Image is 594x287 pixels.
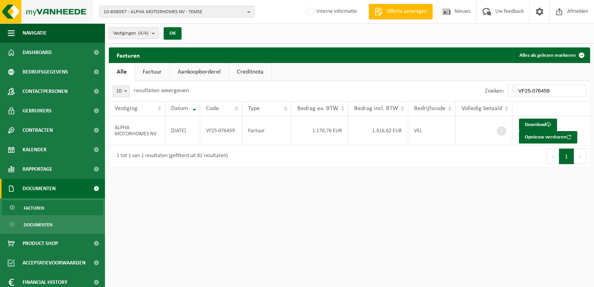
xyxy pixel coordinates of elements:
td: [DATE] [165,116,200,145]
button: Alles als gelezen markeren [513,47,589,63]
td: 1.416,62 EUR [348,116,408,145]
button: Next [574,149,586,164]
h2: Facturen [109,47,148,63]
span: 10 [113,86,129,97]
span: Navigatie [23,23,47,43]
label: Zoeken: [485,88,504,94]
td: VEL [408,116,456,145]
a: Aankoopborderel [170,63,229,81]
span: Kalender [23,140,47,159]
span: Code [206,105,219,112]
span: Gebruikers [23,101,52,121]
span: Dashboard [23,43,52,62]
a: Alle [109,63,135,81]
div: 1 tot 1 van 1 resultaten (gefilterd uit 82 resultaten) [113,149,228,163]
a: Factuur [135,63,169,81]
span: Product Shop [23,234,58,253]
a: Download [519,119,557,131]
button: 10-898097 - ALPHA MOTORHOMES NV - TEMSE [99,6,255,17]
td: VF25-076459 [200,116,242,145]
span: Type [248,105,260,112]
span: Vestiging [115,105,138,112]
count: (4/4) [138,31,148,36]
a: Documenten [2,217,103,232]
td: ALPHA MOTORHOMES NV [109,116,165,145]
span: Facturen [24,201,44,215]
span: Bedrijfscode [414,105,445,112]
button: OK [164,27,182,40]
td: 1.170,76 EUR [292,116,348,145]
a: Creditnota [229,63,271,81]
span: Documenten [24,217,52,232]
button: 1 [559,149,574,164]
a: Facturen [2,200,103,215]
label: resultaten weergeven [134,87,189,94]
span: Contracten [23,121,53,140]
span: 10-898097 - ALPHA MOTORHOMES NV - TEMSE [103,6,244,18]
a: Offerte aanvragen [369,4,433,19]
label: Interne informatie [306,6,357,17]
td: Factuur [242,116,292,145]
button: Vestigingen(4/4) [109,27,159,39]
span: Bedrag ex. BTW [297,105,338,112]
span: Bedrag incl. BTW [354,105,398,112]
span: Rapportage [23,159,52,179]
span: Acceptatievoorwaarden [23,253,86,273]
button: Previous [547,149,559,164]
span: Vestigingen [113,28,148,39]
span: Documenten [23,179,56,198]
span: Offerte aanvragen [384,8,429,16]
span: Bedrijfsgegevens [23,62,68,82]
span: Datum [171,105,188,112]
span: Contactpersonen [23,82,68,101]
span: Volledig betaald [461,105,502,112]
button: Opnieuw versturen [519,131,577,143]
